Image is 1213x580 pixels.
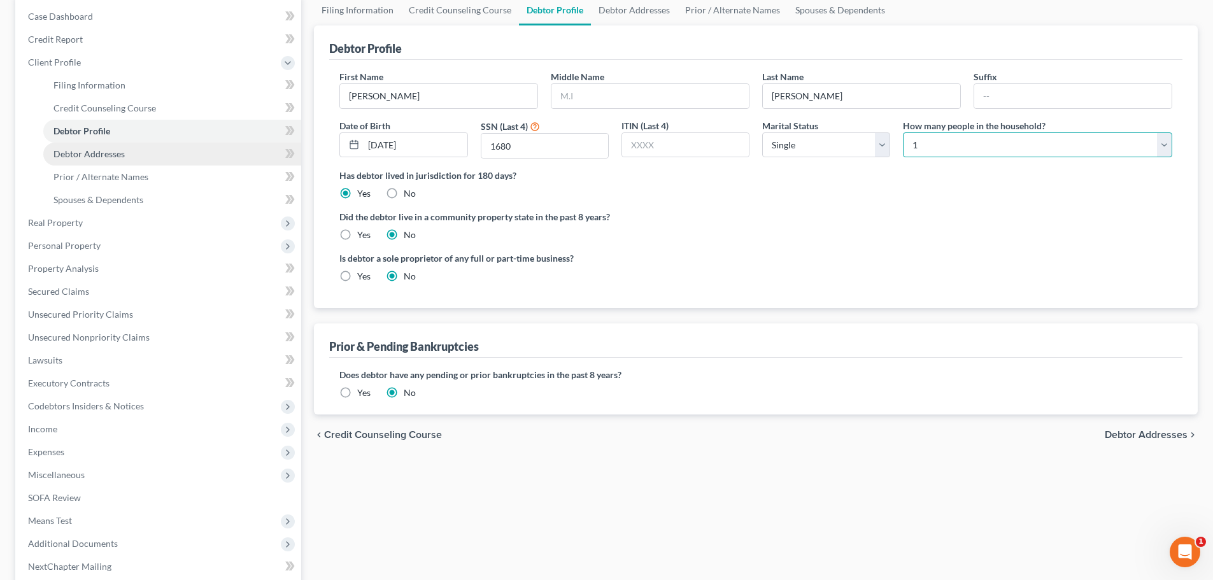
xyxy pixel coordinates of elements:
[28,538,118,549] span: Additional Documents
[324,430,442,440] span: Credit Counseling Course
[357,187,371,200] label: Yes
[28,217,83,228] span: Real Property
[18,303,301,326] a: Unsecured Priority Claims
[364,133,467,157] input: MM/DD/YYYY
[329,41,402,56] div: Debtor Profile
[481,120,528,133] label: SSN (Last 4)
[1105,430,1198,440] button: Debtor Addresses chevron_right
[18,257,301,280] a: Property Analysis
[18,5,301,28] a: Case Dashboard
[481,134,608,158] input: XXXX
[43,120,301,143] a: Debtor Profile
[339,368,1172,381] label: Does debtor have any pending or prior bankruptcies in the past 8 years?
[339,251,749,265] label: Is debtor a sole proprietor of any full or part-time business?
[357,229,371,241] label: Yes
[28,332,150,343] span: Unsecured Nonpriority Claims
[28,263,99,274] span: Property Analysis
[43,74,301,97] a: Filing Information
[18,555,301,578] a: NextChapter Mailing
[43,166,301,188] a: Prior / Alternate Names
[18,326,301,349] a: Unsecured Nonpriority Claims
[43,188,301,211] a: Spouses & Dependents
[28,34,83,45] span: Credit Report
[18,372,301,395] a: Executory Contracts
[404,386,416,399] label: No
[53,80,125,90] span: Filing Information
[53,194,143,205] span: Spouses & Dependents
[404,229,416,241] label: No
[28,469,85,480] span: Miscellaneous
[18,486,301,509] a: SOFA Review
[53,103,156,113] span: Credit Counseling Course
[551,70,604,83] label: Middle Name
[339,169,1172,182] label: Has debtor lived in jurisdiction for 180 days?
[622,133,749,157] input: XXXX
[1170,537,1200,567] iframe: Intercom live chat
[763,84,960,108] input: --
[329,339,479,354] div: Prior & Pending Bankruptcies
[314,430,324,440] i: chevron_left
[18,280,301,303] a: Secured Claims
[974,84,1172,108] input: --
[28,515,72,526] span: Means Test
[53,125,110,136] span: Debtor Profile
[974,70,997,83] label: Suffix
[43,97,301,120] a: Credit Counseling Course
[18,349,301,372] a: Lawsuits
[1105,430,1188,440] span: Debtor Addresses
[762,70,804,83] label: Last Name
[28,11,93,22] span: Case Dashboard
[43,143,301,166] a: Debtor Addresses
[903,119,1046,132] label: How many people in the household?
[621,119,669,132] label: ITIN (Last 4)
[28,492,81,503] span: SOFA Review
[357,386,371,399] label: Yes
[1196,537,1206,547] span: 1
[1188,430,1198,440] i: chevron_right
[404,270,416,283] label: No
[53,148,125,159] span: Debtor Addresses
[28,240,101,251] span: Personal Property
[28,378,110,388] span: Executory Contracts
[339,70,383,83] label: First Name
[551,84,749,108] input: M.I
[339,210,1172,223] label: Did the debtor live in a community property state in the past 8 years?
[339,119,390,132] label: Date of Birth
[28,446,64,457] span: Expenses
[28,309,133,320] span: Unsecured Priority Claims
[28,561,111,572] span: NextChapter Mailing
[18,28,301,51] a: Credit Report
[28,400,144,411] span: Codebtors Insiders & Notices
[762,119,818,132] label: Marital Status
[28,423,57,434] span: Income
[28,286,89,297] span: Secured Claims
[28,355,62,365] span: Lawsuits
[404,187,416,200] label: No
[340,84,537,108] input: --
[53,171,148,182] span: Prior / Alternate Names
[28,57,81,67] span: Client Profile
[357,270,371,283] label: Yes
[314,430,442,440] button: chevron_left Credit Counseling Course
